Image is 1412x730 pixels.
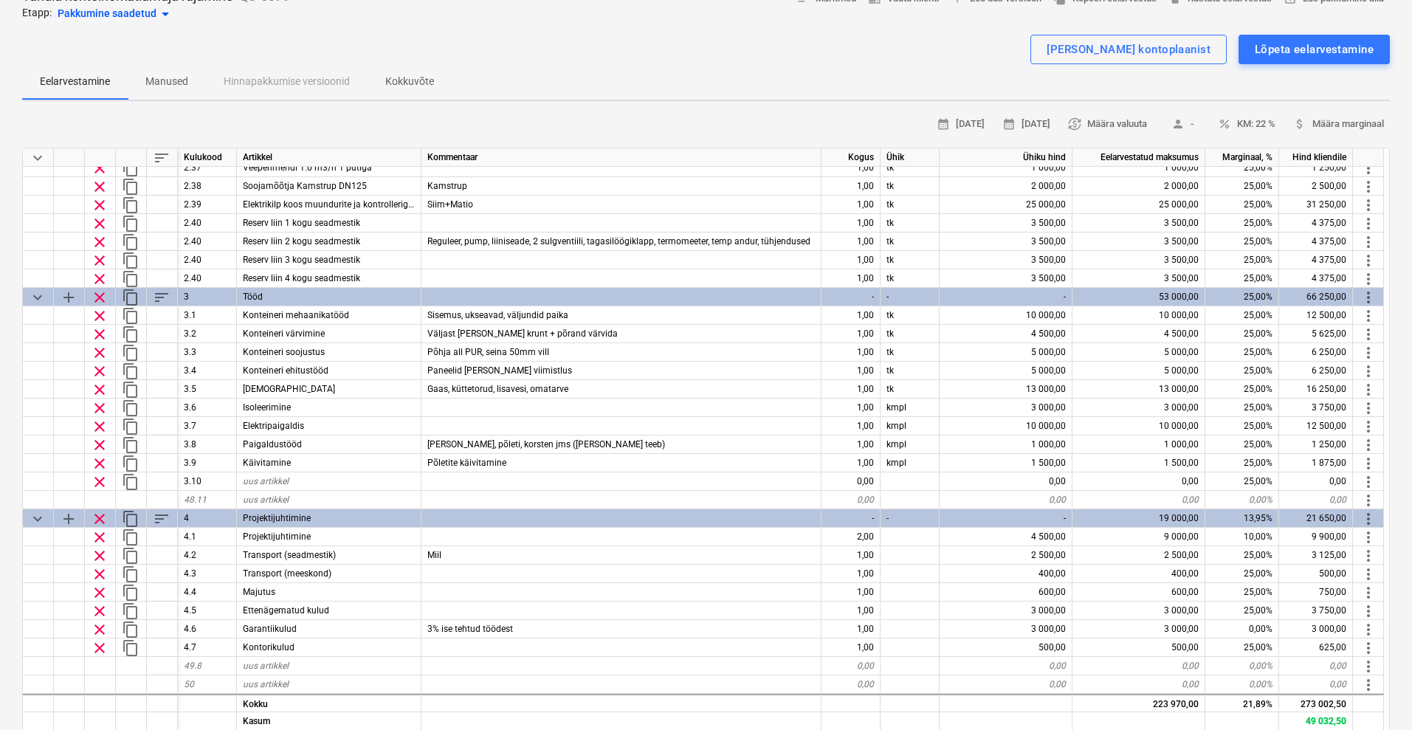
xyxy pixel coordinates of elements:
div: 3 500,00 [1072,233,1205,251]
div: tk [881,196,940,214]
span: Eemalda rida [91,307,109,325]
span: Dubleeri kategooriat [122,289,140,306]
span: Dubleeri rida [122,307,140,325]
div: 3 750,00 [1279,399,1353,417]
span: Dubleeri rida [122,621,140,638]
div: 3 000,00 [940,399,1072,417]
button: Määra marginaal [1287,113,1390,136]
span: Rohkem toiminguid [1360,621,1377,638]
span: Lisa reale alamkategooria [60,510,78,528]
span: Dubleeri rida [122,473,140,491]
div: 21 650,00 [1279,509,1353,528]
div: 10 000,00 [940,306,1072,325]
span: attach_money [1293,117,1306,131]
div: 4.5 [178,602,237,620]
span: Sorteeri read tabelis [153,149,171,167]
span: Dubleeri rida [122,159,140,177]
div: 1 500,00 [940,454,1072,472]
div: 2 500,00 [940,546,1072,565]
span: Eemalda rida [91,455,109,472]
span: Määra valuuta [1068,116,1147,133]
button: [DATE] [931,113,991,136]
div: tk [881,251,940,269]
div: 400,00 [1072,565,1205,583]
div: 25,00% [1205,325,1279,343]
span: Dubleeri rida [122,215,140,233]
div: 3.5 [178,380,237,399]
div: 1,00 [822,583,881,602]
div: 1,00 [822,565,881,583]
div: 500,00 [940,638,1072,657]
span: Rohkem toiminguid [1360,473,1377,491]
div: Kogus [822,148,881,167]
div: 1,00 [822,214,881,233]
div: 1,00 [822,417,881,435]
span: Rohkem toiminguid [1360,584,1377,602]
div: 25,00% [1205,362,1279,380]
div: 25,00% [1205,269,1279,288]
div: 4 500,00 [1072,325,1205,343]
div: 1 250,00 [1279,435,1353,454]
span: Eemalda rida [91,362,109,380]
div: 4.4 [178,583,237,602]
div: 1,00 [822,362,881,380]
div: 25,00% [1205,454,1279,472]
div: 600,00 [940,583,1072,602]
div: Marginaal, % [1205,148,1279,167]
span: Eemalda rida [91,233,109,251]
div: 5 000,00 [940,362,1072,380]
div: 1 500,00 [1072,454,1205,472]
span: Eemalda rida [91,510,109,528]
div: 1 000,00 [1072,435,1205,454]
div: - [881,288,940,306]
p: Kokkuvõte [385,74,434,89]
div: 3 500,00 [940,251,1072,269]
div: 3 500,00 [1072,269,1205,288]
div: 2 500,00 [1072,546,1205,565]
div: 0,00 [1072,472,1205,491]
div: 4 375,00 [1279,214,1353,233]
div: 1 875,00 [1279,454,1353,472]
div: 1,00 [822,380,881,399]
div: 3 [178,288,237,306]
span: Rohkem toiminguid [1360,196,1377,214]
div: 1,00 [822,454,881,472]
span: - [1165,116,1200,133]
div: - [940,509,1072,528]
span: Rohkem toiminguid [1360,510,1377,528]
span: Eemalda rida [91,547,109,565]
span: KM: 22 % [1218,116,1275,133]
div: 3.8 [178,435,237,454]
div: 3 500,00 [1072,251,1205,269]
span: Dubleeri rida [122,399,140,417]
div: tk [881,380,940,399]
span: Eemalda rida [91,418,109,435]
div: 25,00% [1205,233,1279,251]
div: 25,00% [1205,343,1279,362]
div: 3 000,00 [940,602,1072,620]
div: 4 500,00 [940,325,1072,343]
div: 625,00 [1279,638,1353,657]
div: 6 250,00 [1279,362,1353,380]
span: Rohkem toiminguid [1360,436,1377,454]
div: 750,00 [1279,583,1353,602]
div: 16 250,00 [1279,380,1353,399]
div: 3.7 [178,417,237,435]
div: 1,00 [822,638,881,657]
div: 2.37 [178,159,237,177]
span: Dubleeri rida [122,362,140,380]
span: Rohkem toiminguid [1360,547,1377,565]
div: 4 500,00 [940,528,1072,546]
div: 2 000,00 [940,177,1072,196]
div: 3 750,00 [1279,602,1353,620]
div: Kommentaar [421,148,822,167]
span: Ahenda kõik kategooriad [29,149,47,167]
div: 25,00% [1205,177,1279,196]
span: Sorteeri read kategooriasiseselt [153,289,171,306]
div: 3 000,00 [1072,399,1205,417]
span: Lisa reale alamkategooria [60,289,78,306]
span: Eemalda rida [91,381,109,399]
div: 2.40 [178,233,237,251]
div: 66 250,00 [1279,288,1353,306]
p: Manused [145,74,188,89]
